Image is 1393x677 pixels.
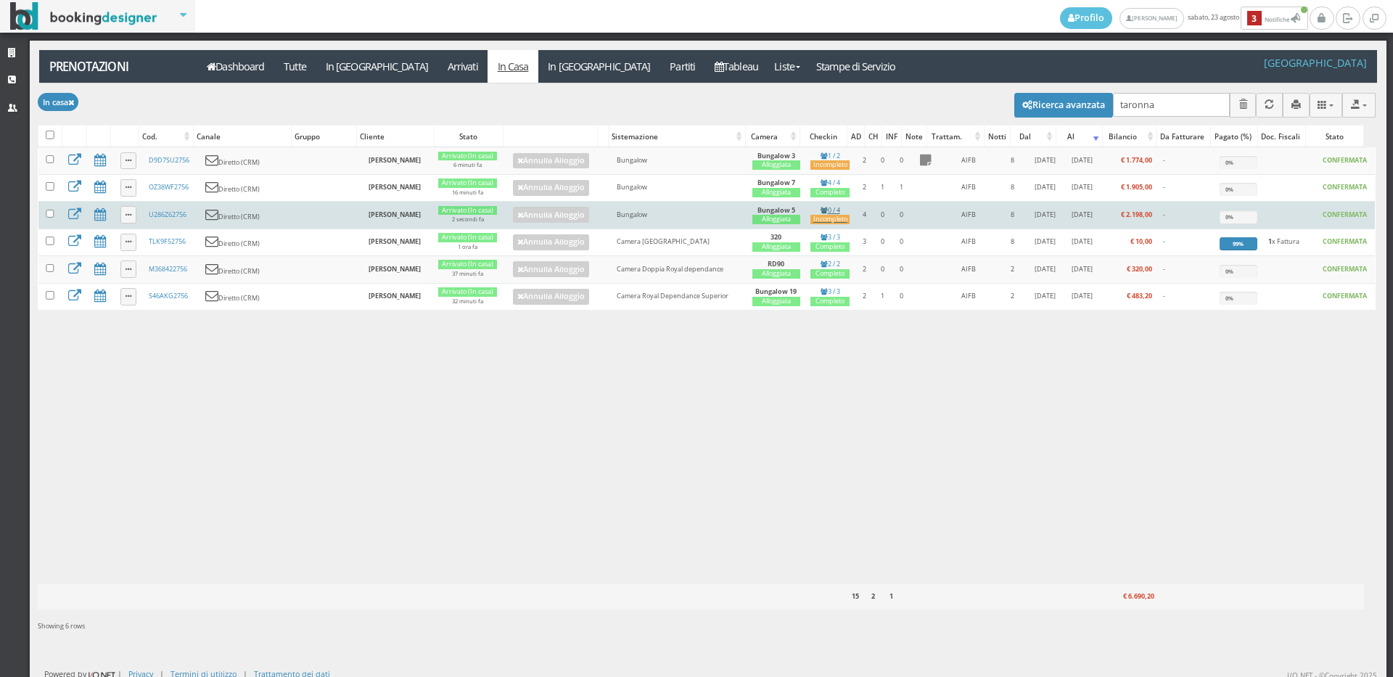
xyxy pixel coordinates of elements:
div: Arrivato (In casa) [438,206,497,216]
b: 320 [771,232,781,242]
td: AIFB [939,256,999,283]
a: D9D7SU2756 [149,155,189,165]
td: Bungalow [611,147,747,174]
a: 0 / 4Incompleto [810,205,850,225]
td: AIFB [939,202,999,229]
td: [DATE] [1026,174,1065,201]
td: - [1157,256,1214,283]
td: Bungalow [611,174,747,201]
div: 0% [1220,292,1239,305]
td: Camera [GEOGRAPHIC_DATA] [611,229,747,255]
a: S46AKG2756 [149,291,188,300]
b: Bungalow 3 [757,151,795,160]
div: Trattam. [927,126,984,147]
small: 2 secondi fa [452,216,484,223]
b: [PERSON_NAME] [369,264,421,274]
a: Dashboard [197,50,274,83]
td: 0 [874,256,892,283]
a: 3 / 3Completo [810,232,850,252]
td: 1 [874,283,892,310]
a: Tutte [274,50,316,83]
div: Alloggiata [752,269,800,279]
a: OZ38WF2756 [149,182,189,192]
b: CONFERMATA [1323,210,1367,219]
div: Alloggiata [752,160,800,170]
td: 1 [892,174,912,201]
td: 8 [998,229,1026,255]
td: Camera Doppia Royal dependance [611,256,747,283]
td: 8 [998,147,1026,174]
div: Arrivato (In casa) [438,152,497,161]
td: [DATE] [1026,229,1065,255]
a: In [GEOGRAPHIC_DATA] [538,50,660,83]
small: 37 minuti fa [452,270,483,277]
a: M368422756 [149,264,187,274]
td: 2 [998,256,1026,283]
div: Da Fatturare [1157,126,1210,147]
td: - [1157,147,1214,174]
td: AIFB [939,283,999,310]
button: 3Notifiche [1241,7,1308,30]
a: Tableau [705,50,768,83]
td: [DATE] [1065,174,1100,201]
td: Diretto (CRM) [200,202,298,229]
div: CH [865,126,882,147]
b: CONFERMATA [1323,291,1367,300]
div: Stato [1306,126,1363,147]
div: Completo [810,297,850,306]
span: Showing 6 rows [38,621,85,631]
a: Stampe di Servizio [807,50,905,83]
td: 0 [874,202,892,229]
b: € 320,00 [1127,264,1152,274]
td: 0 [892,147,912,174]
b: 15 [852,591,859,601]
td: 2 [855,256,874,283]
b: [PERSON_NAME] [369,210,421,219]
td: 0 [874,229,892,255]
div: Arrivato (In casa) [438,179,497,188]
small: 6 minuti fa [453,161,482,168]
a: Annulla Alloggio [513,289,590,305]
td: Diretto (CRM) [200,229,298,255]
a: In Casa [488,50,538,83]
div: Completo [810,242,850,252]
td: Bungalow [611,202,747,229]
td: 4 [855,202,874,229]
div: 0% [1220,183,1239,196]
a: 2 / 2Completo [810,259,850,279]
a: 1 / 2Incompleto [810,151,850,171]
b: [PERSON_NAME] [369,291,421,300]
b: [PERSON_NAME] [369,237,421,246]
td: AIFB [939,229,999,255]
td: [DATE] [1026,202,1065,229]
div: Cod. [139,126,192,147]
div: 0% [1220,265,1239,278]
td: 0 [892,256,912,283]
div: Alloggiata [752,188,800,197]
div: Arrivato (In casa) [438,233,497,242]
b: 2 [871,591,875,601]
td: [DATE] [1065,229,1100,255]
small: 16 minuti fa [452,189,483,196]
b: [PERSON_NAME] [369,182,421,192]
td: 1 [874,174,892,201]
div: AD [847,126,864,147]
b: Bungalow 5 [757,205,795,215]
td: 0 [892,229,912,255]
td: [DATE] [1065,147,1100,174]
a: Prenotazioni [39,50,189,83]
td: Diretto (CRM) [200,256,298,283]
a: Annulla Alloggio [513,261,590,277]
a: Partiti [660,50,705,83]
td: Diretto (CRM) [200,147,298,174]
td: - [1157,229,1214,255]
td: AIFB [939,147,999,174]
td: [DATE] [1026,256,1065,283]
td: 0 [874,147,892,174]
td: Camera Royal Dependance Superior [611,283,747,310]
b: € 1.774,00 [1121,155,1152,165]
div: Dal [1011,126,1056,147]
a: Annulla Alloggio [513,153,590,169]
div: Alloggiata [752,215,800,224]
div: INF [882,126,901,147]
